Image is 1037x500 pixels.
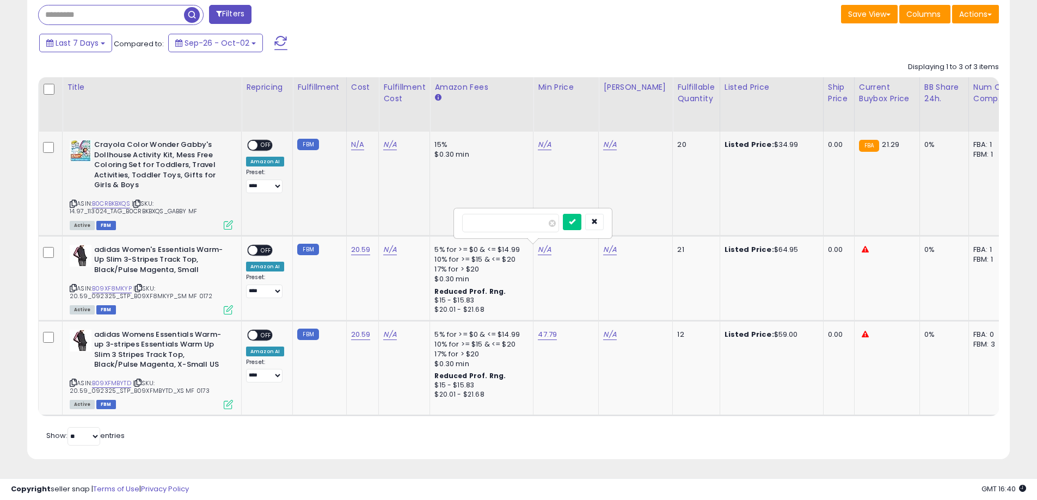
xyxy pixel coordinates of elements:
img: 31cFWDv8WeL._SL40_.jpg [70,245,91,267]
span: Last 7 Days [56,38,99,48]
span: FBM [96,221,116,230]
div: ASIN: [70,140,233,229]
div: Repricing [246,82,288,93]
a: N/A [383,329,396,340]
div: 0.00 [828,245,846,255]
a: 20.59 [351,329,371,340]
a: 20.59 [351,244,371,255]
span: | SKU: 20.59_092325_STP_B09XFMBYTD_XS MF 0173 [70,379,210,395]
span: All listings currently available for purchase on Amazon [70,305,95,314]
div: Preset: [246,274,284,298]
div: 5% for >= $0 & <= $14.99 [434,245,525,255]
div: Num of Comp. [973,82,1013,104]
div: 10% for >= $15 & <= $20 [434,339,525,349]
b: Listed Price: [725,244,774,255]
a: N/A [383,244,396,255]
b: Reduced Prof. Rng. [434,287,506,296]
div: Fulfillment Cost [383,82,425,104]
div: 0.00 [828,140,846,150]
button: Columns [899,5,950,23]
button: Save View [841,5,898,23]
div: 0% [924,140,960,150]
div: [PERSON_NAME] [603,82,668,93]
button: Filters [209,5,251,24]
a: N/A [383,139,396,150]
div: $0.30 min [434,150,525,159]
div: FBM: 1 [973,150,1009,159]
a: Privacy Policy [141,484,189,494]
div: Cost [351,82,375,93]
div: Listed Price [725,82,819,93]
span: | SKU: 20.59_092325_STP_B09XF8MKYP_SM MF 0172 [70,284,212,300]
b: adidas Womens Essentials Warm-up 3-stripes Essentials Warm Up Slim 3 Stripes Track Top, Black/Pul... [94,330,226,373]
button: Actions [952,5,999,23]
div: seller snap | | [11,484,189,495]
span: OFF [257,141,275,150]
button: Last 7 Days [39,34,112,52]
div: Min Price [538,82,594,93]
span: Show: entries [46,430,125,441]
small: FBM [297,244,318,255]
div: Current Buybox Price [859,82,915,104]
div: $34.99 [725,140,815,150]
a: 47.79 [538,329,557,340]
a: B0CRBKBXQS [92,199,130,208]
span: Sep-26 - Oct-02 [185,38,249,48]
span: FBM [96,400,116,409]
div: Fulfillment [297,82,341,93]
div: Amazon AI [246,157,284,166]
div: FBA: 1 [973,245,1009,255]
div: 12 [677,330,711,339]
div: 5% for >= $0 & <= $14.99 [434,330,525,339]
div: FBA: 0 [973,330,1009,339]
div: BB Share 24h. [924,82,964,104]
div: FBM: 3 [973,339,1009,349]
div: Displaying 1 to 3 of 3 items [908,62,999,72]
div: 17% for > $20 [434,349,525,359]
div: 20 [677,140,711,150]
div: ASIN: [70,245,233,313]
div: 17% for > $20 [434,264,525,274]
small: Amazon Fees. [434,93,441,103]
div: $59.00 [725,330,815,339]
a: N/A [603,244,616,255]
div: 0% [924,245,960,255]
div: Ship Price [828,82,850,104]
small: FBM [297,329,318,340]
span: FBM [96,305,116,314]
b: Listed Price: [725,139,774,150]
b: Crayola Color Wonder Gabby's Dollhouse Activity Kit, Mess Free Coloring Set for Toddlers, Travel ... [94,140,226,193]
div: 0.00 [828,330,846,339]
div: ASIN: [70,330,233,408]
div: Preset: [246,169,284,193]
div: $64.95 [725,245,815,255]
div: 15% [434,140,525,150]
span: Compared to: [114,39,164,49]
span: Columns [906,9,941,20]
a: Terms of Use [93,484,139,494]
div: FBA: 1 [973,140,1009,150]
button: Sep-26 - Oct-02 [168,34,263,52]
span: | SKU: 14.97_113024_TAG_B0CRBKBXQS_GABBY MF [70,199,197,215]
a: B09XFMBYTD [92,379,131,388]
div: 21 [677,245,711,255]
b: Reduced Prof. Rng. [434,371,506,380]
a: N/A [603,329,616,340]
div: 0% [924,330,960,339]
img: 51JfCXnCwbL._SL40_.jpg [70,140,91,162]
span: 2025-10-10 16:40 GMT [981,484,1026,494]
b: Listed Price: [725,329,774,339]
div: Amazon AI [246,347,284,356]
strong: Copyright [11,484,51,494]
div: Amazon Fees [434,82,529,93]
a: B09XF8MKYP [92,284,132,293]
div: FBM: 1 [973,255,1009,264]
a: N/A [351,139,364,150]
a: N/A [538,244,551,255]
div: Preset: [246,359,284,383]
b: adidas Women's Essentials Warm-Up Slim 3-Stripes Track Top, Black/Pulse Magenta, Small [94,245,226,278]
div: $20.01 - $21.68 [434,390,525,399]
small: FBA [859,140,879,152]
div: $0.30 min [434,359,525,369]
div: $20.01 - $21.68 [434,305,525,314]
